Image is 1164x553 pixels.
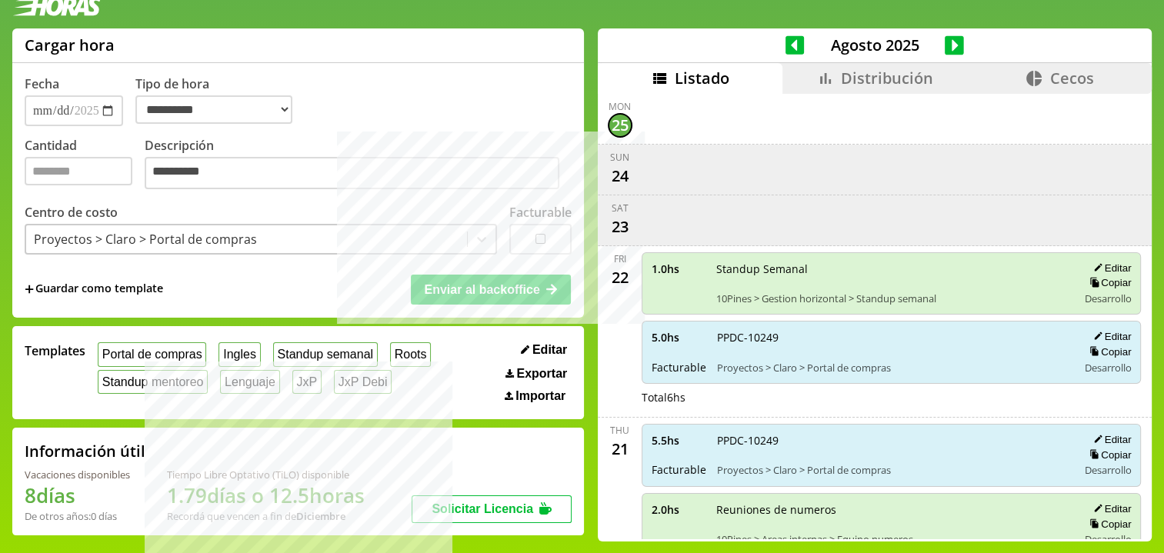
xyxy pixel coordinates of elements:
div: 23 [608,215,632,239]
span: Cecos [1049,68,1093,88]
button: Copiar [1085,448,1131,461]
span: + [25,281,34,298]
button: Editar [1089,502,1131,515]
span: Distribución [841,68,933,88]
label: Facturable [509,204,572,221]
button: Standup semanal [273,342,378,366]
button: Editar [1089,433,1131,446]
button: Exportar [501,366,572,381]
span: Facturable [652,360,706,375]
div: Vacaciones disponibles [25,468,130,481]
div: Sun [610,151,629,164]
span: PPDC-10249 [717,433,1067,448]
span: Enviar al backoffice [424,283,539,296]
button: Editar [516,342,572,358]
div: 22 [608,265,632,290]
span: Desarrollo [1084,463,1131,477]
button: Portal de compras [98,342,206,366]
h1: Cargar hora [25,35,115,55]
h2: Información útil [25,441,145,461]
span: Exportar [516,367,567,381]
input: Cantidad [25,157,132,185]
button: Copiar [1085,345,1131,358]
button: Standup mentoreo [98,370,208,394]
button: JxP Debi [334,370,392,394]
div: Recordá que vencen a fin de [167,509,365,523]
label: Centro de costo [25,204,118,221]
span: Standup Semanal [716,262,1067,276]
div: 25 [608,113,632,138]
span: 5.5 hs [652,433,706,448]
span: Proyectos > Claro > Portal de compras [717,361,1067,375]
button: Roots [390,342,431,366]
span: Facturable [652,462,706,477]
button: Copiar [1085,518,1131,531]
b: Diciembre [296,509,345,523]
button: Lenguaje [220,370,279,394]
label: Cantidad [25,137,145,193]
label: Tipo de hora [135,75,305,126]
div: Sat [612,202,629,215]
span: Editar [532,343,567,357]
div: Proyectos > Claro > Portal de compras [34,231,257,248]
span: 10Pines > Areas internas > Equipo numeros [716,532,1067,546]
div: Tiempo Libre Optativo (TiLO) disponible [167,468,365,481]
span: PPDC-10249 [717,330,1067,345]
span: Agosto 2025 [804,35,945,55]
button: Editar [1089,330,1131,343]
div: Mon [609,100,631,113]
span: Listado [675,68,729,88]
span: Templates [25,342,85,359]
span: Desarrollo [1084,532,1131,546]
div: Thu [610,424,629,437]
div: 21 [608,437,632,461]
div: scrollable content [598,94,1152,539]
div: Total 6 hs [642,390,1142,405]
label: Fecha [25,75,59,92]
span: Solicitar Licencia [432,502,533,515]
button: Ingles [218,342,260,366]
span: 10Pines > Gestion horizontal > Standup semanal [716,291,1067,305]
h1: 1.79 días o 12.5 horas [167,481,365,509]
span: Desarrollo [1084,361,1131,375]
button: Enviar al backoffice [411,275,571,304]
button: Editar [1089,262,1131,275]
div: Fri [614,252,626,265]
textarea: Descripción [145,157,559,189]
span: Proyectos > Claro > Portal de compras [717,463,1067,477]
select: Tipo de hora [135,95,292,124]
span: Importar [515,389,565,403]
label: Descripción [145,137,572,193]
div: 24 [608,164,632,188]
div: De otros años: 0 días [25,509,130,523]
span: +Guardar como template [25,281,163,298]
span: 5.0 hs [652,330,706,345]
button: JxP [292,370,322,394]
span: Desarrollo [1084,291,1131,305]
button: Copiar [1085,276,1131,289]
span: 1.0 hs [652,262,705,276]
h1: 8 días [25,481,130,509]
button: Solicitar Licencia [412,495,572,523]
span: 2.0 hs [652,502,705,517]
span: Reuniones de numeros [716,502,1067,517]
